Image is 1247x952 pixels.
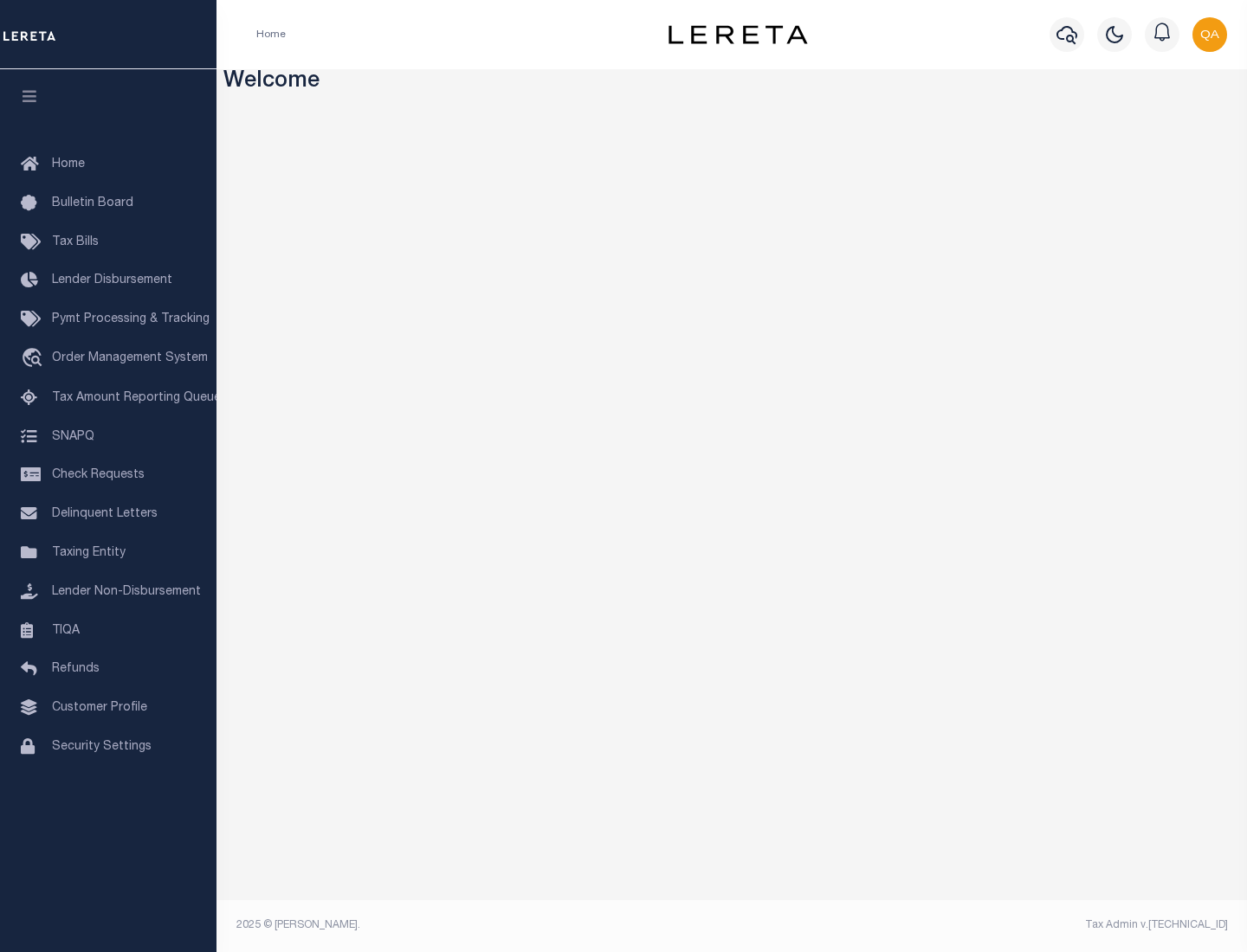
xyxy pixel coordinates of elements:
span: Security Settings [52,741,152,753]
div: 2025 © [PERSON_NAME]. [223,917,733,933]
span: Taxing Entity [52,547,126,559]
span: Customer Profile [52,702,147,714]
li: Home [256,27,286,42]
span: Order Management System [52,352,208,364]
img: svg+xml;base64,PHN2ZyB4bWxucz0iaHR0cDovL3d3dy53My5vcmcvMjAwMC9zdmciIHBvaW50ZXItZXZlbnRzPSJub25lIi... [1192,17,1227,52]
span: Lender Non-Disbursement [52,586,201,598]
span: Tax Bills [52,236,99,248]
span: SNAPQ [52,430,94,442]
span: TIQA [52,624,80,636]
span: Bulletin Board [52,197,133,209]
span: Lender Disbursement [52,274,172,286]
span: Delinquent Letters [52,508,158,520]
img: logo-dark.svg [669,25,807,44]
span: Tax Amount Reporting Queue [52,392,221,404]
span: Refunds [52,663,100,675]
span: Pymt Processing & Tracking [52,313,210,325]
span: Home [52,158,85,170]
div: Tax Admin v.[TECHNICAL_ID] [745,917,1228,933]
h3: Welcome [223,69,1241,96]
span: Check Requests [52,469,145,481]
i: travel_explore [21,348,48,370]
